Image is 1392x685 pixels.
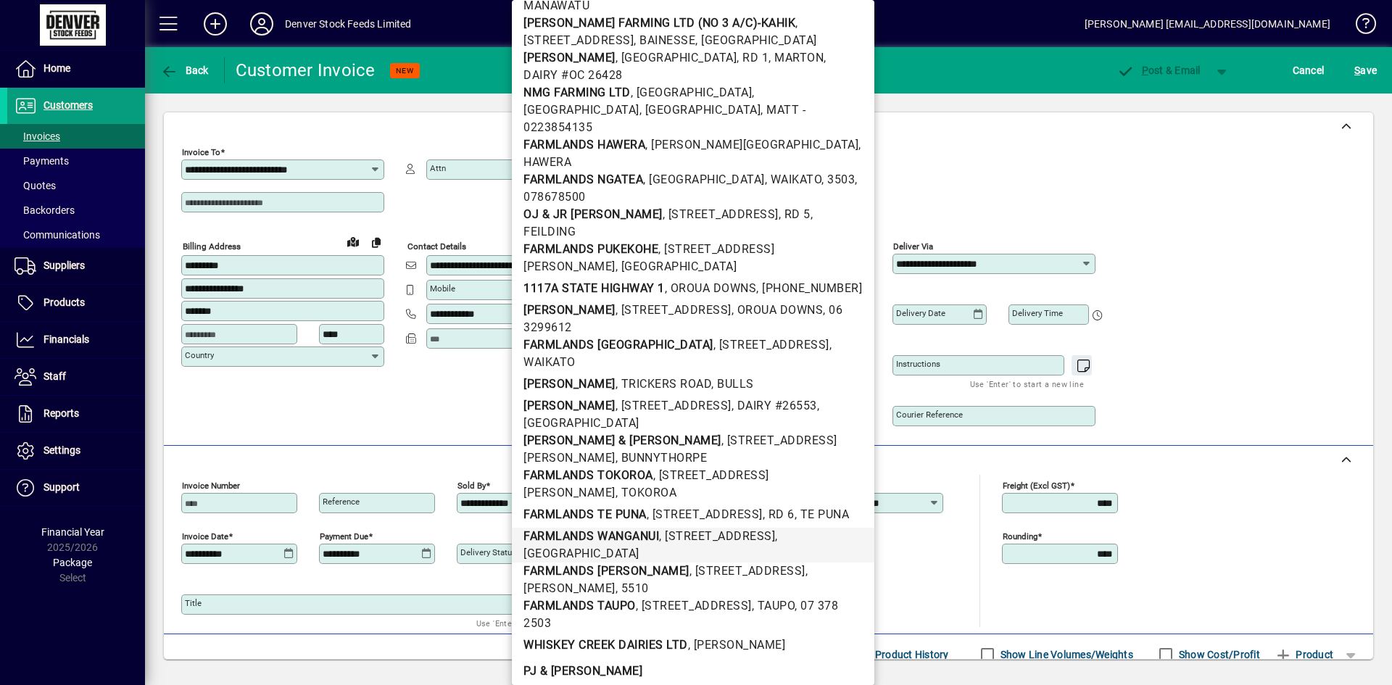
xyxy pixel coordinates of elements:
[711,377,754,391] span: , BULLS
[756,281,862,295] span: , [PHONE_NUMBER]
[523,173,643,186] b: FARMLANDS NGATEA
[616,377,712,391] span: , TRICKERS ROAD
[523,433,721,447] b: [PERSON_NAME] & [PERSON_NAME]
[732,399,817,412] span: , DAIRY #26553
[688,638,786,652] span: , [PERSON_NAME]
[765,173,855,186] span: , WAIKATO, 3503
[616,303,732,317] span: , [STREET_ADDRESS]
[616,51,737,65] span: , [GEOGRAPHIC_DATA]
[523,338,713,352] b: FARMLANDS [GEOGRAPHIC_DATA]
[523,638,688,652] b: WHISKEY CREEK DAIRIES LTD
[523,303,616,317] b: [PERSON_NAME]
[616,581,649,595] span: , 5510
[523,529,659,543] b: FARMLANDS WANGANUI
[616,260,737,273] span: , [GEOGRAPHIC_DATA]
[665,281,757,295] span: , OROUA DOWNS
[523,507,647,521] b: FARMLANDS TE PUNA
[523,599,636,613] b: FARMLANDS TAUPO
[795,507,850,521] span: , TE PUNA
[636,599,752,613] span: , [STREET_ADDRESS]
[523,664,642,678] b: PJ & [PERSON_NAME]
[631,86,753,99] span: , [GEOGRAPHIC_DATA]
[732,303,824,317] span: , OROUA DOWNS
[779,207,811,221] span: , RD 5
[523,16,795,30] b: [PERSON_NAME] FARMING LTD (NO 3 A/C)-KAHIK
[713,338,829,352] span: , [STREET_ADDRESS]
[645,138,858,151] span: , [PERSON_NAME][GEOGRAPHIC_DATA]
[523,86,631,99] b: NMG FARMING LTD
[523,207,663,221] b: OJ & JR [PERSON_NAME]
[695,33,817,47] span: , [GEOGRAPHIC_DATA]
[763,507,795,521] span: , RD 6
[616,399,732,412] span: , [STREET_ADDRESS]
[643,173,765,186] span: , [GEOGRAPHIC_DATA]
[523,377,616,391] b: [PERSON_NAME]
[523,138,645,151] b: FARMLANDS HAWERA
[659,529,775,543] span: , [STREET_ADDRESS]
[523,281,665,295] b: 1117A STATE HIGHWAY 1
[634,33,695,47] span: , BAINESSE
[616,451,708,465] span: , BUNNYTHORPE
[616,486,677,499] span: , TOKOROA
[523,51,616,65] b: [PERSON_NAME]
[689,564,805,578] span: , [STREET_ADDRESS]
[752,599,795,613] span: , TAUPO
[647,507,763,521] span: , [STREET_ADDRESS]
[523,399,616,412] b: [PERSON_NAME]
[523,242,658,256] b: FARMLANDS PUKEKOHE
[523,468,653,482] b: FARMLANDS TOKOROA
[523,564,689,578] b: FARMLANDS [PERSON_NAME]
[737,51,824,65] span: , RD 1, MARTON
[663,207,779,221] span: , [STREET_ADDRESS]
